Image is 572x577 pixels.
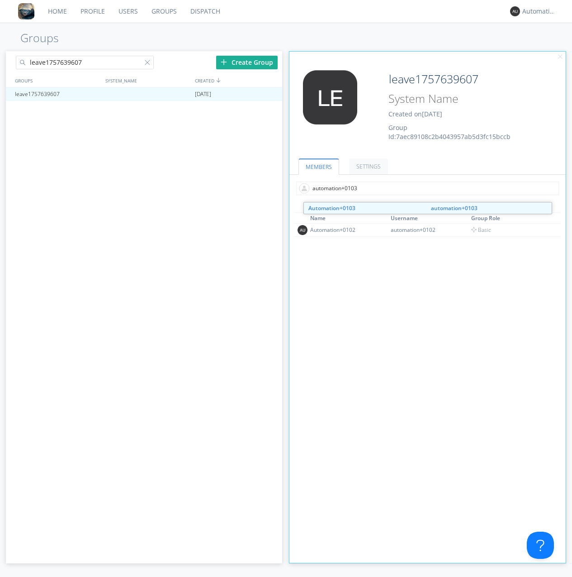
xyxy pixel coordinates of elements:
div: GROUPS [13,74,101,87]
span: [DATE] [422,110,442,118]
div: Automation+0102 [310,226,378,234]
th: Toggle SortBy [389,213,470,224]
a: SETTINGS [349,159,388,174]
a: leave1757639607[DATE] [6,87,282,101]
span: Created on [388,110,442,118]
div: SYSTEM_NAME [103,74,193,87]
th: Toggle SortBy [309,213,389,224]
span: Basic [471,226,491,234]
img: plus.svg [221,59,227,65]
div: automation+0102 [391,226,459,234]
input: System Name [385,90,531,107]
div: MEMBERS [294,202,561,213]
input: Group Name [385,70,531,88]
img: 373638.png [296,70,364,125]
strong: automation+0103 [431,204,477,212]
img: 373638.png [298,225,307,235]
div: Create Group [216,56,278,69]
img: 8ff700cf5bab4eb8a436322861af2272 [18,3,34,19]
span: [DATE] [195,87,211,101]
img: 373638.png [510,6,520,16]
th: Toggle SortBy [470,213,550,224]
input: Search groups [16,56,154,69]
strong: Automation+0103 [308,204,355,212]
img: cancel.svg [557,54,563,60]
iframe: Toggle Customer Support [527,532,554,559]
input: Type name of user to add to group [296,182,559,195]
div: Automation+0004 [522,7,556,16]
div: CREATED [193,74,283,87]
a: MEMBERS [298,159,339,175]
span: Group Id: 7aec89108c2b4043957ab5d3fc15bccb [388,123,511,141]
div: leave1757639607 [13,87,102,101]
